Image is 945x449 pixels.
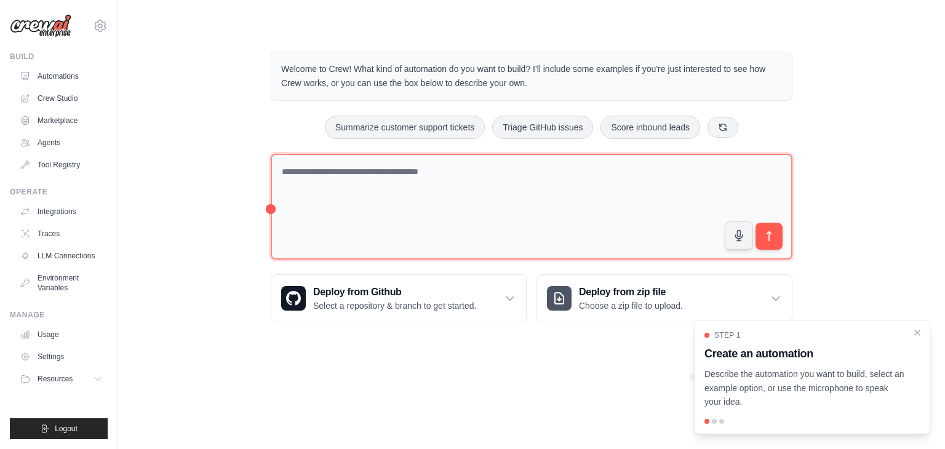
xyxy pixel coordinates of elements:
a: Agents [15,133,108,153]
button: Summarize customer support tickets [325,116,485,139]
div: Manage [10,310,108,320]
a: Usage [15,325,108,344]
a: Settings [15,347,108,367]
a: Crew Studio [15,89,108,108]
p: Welcome to Crew! What kind of automation do you want to build? I'll include some examples if you'... [281,62,782,90]
h3: Deploy from Github [313,285,476,300]
img: Logo [10,14,71,38]
button: Logout [10,418,108,439]
p: Choose a zip file to upload. [579,300,683,312]
button: Score inbound leads [600,116,700,139]
span: Logout [55,424,78,434]
button: Triage GitHub issues [492,116,593,139]
p: Select a repository & branch to get started. [313,300,476,312]
a: Environment Variables [15,268,108,298]
div: Operate [10,187,108,197]
a: Traces [15,224,108,244]
h3: Deploy from zip file [579,285,683,300]
span: Step 1 [714,330,741,340]
div: Build [10,52,108,62]
h3: Create an automation [704,345,905,362]
p: Describe the automation you want to build, select an example option, or use the microphone to spe... [704,367,905,409]
span: Resources [38,374,73,384]
a: Integrations [15,202,108,221]
a: Tool Registry [15,155,108,175]
a: Marketplace [15,111,108,130]
a: LLM Connections [15,246,108,266]
button: Close walkthrough [912,328,922,338]
a: Automations [15,66,108,86]
button: Resources [15,369,108,389]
